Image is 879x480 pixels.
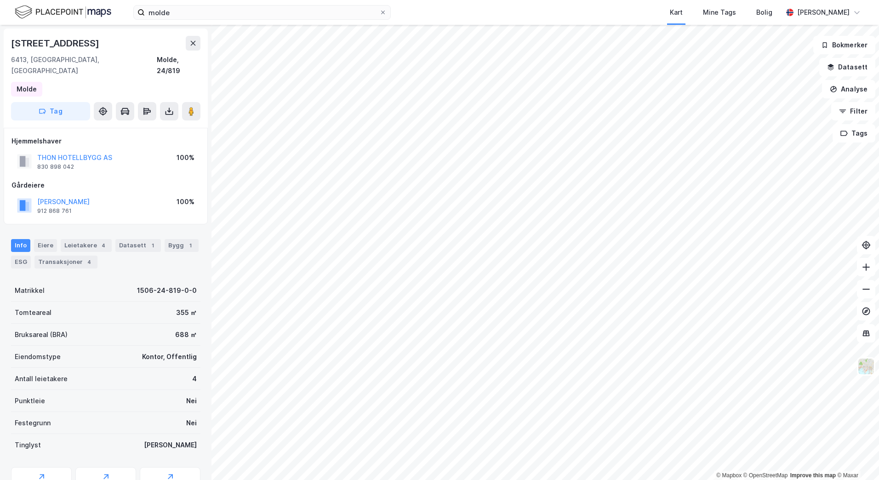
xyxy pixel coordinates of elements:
[144,440,197,451] div: [PERSON_NAME]
[137,285,197,296] div: 1506-24-819-0-0
[11,102,90,120] button: Tag
[99,241,108,250] div: 4
[148,241,157,250] div: 1
[176,307,197,318] div: 355 ㎡
[670,7,683,18] div: Kart
[833,124,875,143] button: Tags
[165,239,199,252] div: Bygg
[177,196,194,207] div: 100%
[11,54,157,76] div: 6413, [GEOGRAPHIC_DATA], [GEOGRAPHIC_DATA]
[756,7,772,18] div: Bolig
[15,351,61,362] div: Eiendomstype
[831,102,875,120] button: Filter
[192,373,197,384] div: 4
[11,136,200,147] div: Hjemmelshaver
[15,329,68,340] div: Bruksareal (BRA)
[37,163,74,171] div: 830 898 042
[15,285,45,296] div: Matrikkel
[34,239,57,252] div: Eiere
[833,436,879,480] div: Kontrollprogram for chat
[11,180,200,191] div: Gårdeiere
[822,80,875,98] button: Analyse
[11,36,101,51] div: [STREET_ADDRESS]
[142,351,197,362] div: Kontor, Offentlig
[15,4,111,20] img: logo.f888ab2527a4732fd821a326f86c7f29.svg
[15,307,51,318] div: Tomteareal
[743,472,788,479] a: OpenStreetMap
[186,417,197,429] div: Nei
[186,241,195,250] div: 1
[61,239,112,252] div: Leietakere
[177,152,194,163] div: 100%
[17,84,37,95] div: Molde
[37,207,72,215] div: 912 868 761
[813,36,875,54] button: Bokmerker
[34,256,97,269] div: Transaksjoner
[833,436,879,480] iframe: Chat Widget
[857,358,875,375] img: Z
[819,58,875,76] button: Datasett
[157,54,200,76] div: Molde, 24/819
[11,239,30,252] div: Info
[716,472,742,479] a: Mapbox
[703,7,736,18] div: Mine Tags
[15,440,41,451] div: Tinglyst
[15,417,51,429] div: Festegrunn
[186,395,197,406] div: Nei
[11,256,31,269] div: ESG
[115,239,161,252] div: Datasett
[15,373,68,384] div: Antall leietakere
[175,329,197,340] div: 688 ㎡
[790,472,836,479] a: Improve this map
[797,7,850,18] div: [PERSON_NAME]
[85,257,94,267] div: 4
[15,395,45,406] div: Punktleie
[145,6,379,19] input: Søk på adresse, matrikkel, gårdeiere, leietakere eller personer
